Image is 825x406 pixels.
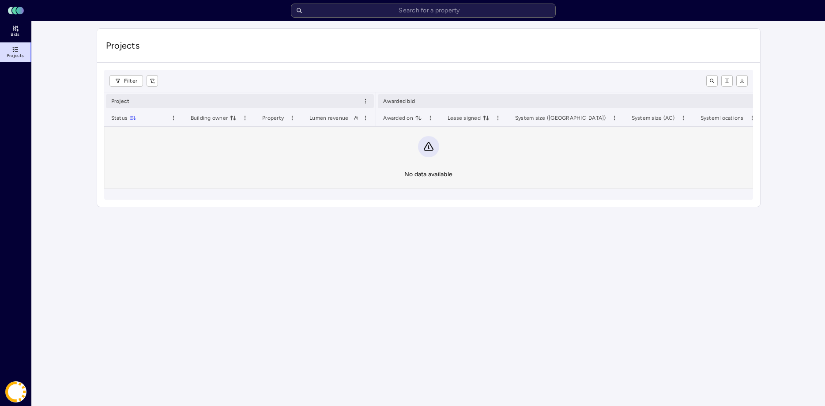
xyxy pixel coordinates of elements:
span: System size ([GEOGRAPHIC_DATA]) [515,114,606,122]
button: toggle sorting [482,114,490,121]
div: No data available [404,170,452,179]
input: Search for a property [291,4,556,18]
span: Projects [7,53,24,58]
img: Coast Energy [5,381,26,402]
span: Bids [11,32,19,37]
button: toggle sorting [415,114,422,121]
span: Awarded on [383,114,422,122]
span: Status [111,114,137,122]
span: System size (AC) [632,114,675,122]
span: Building owner [191,114,237,122]
button: show/hide columns [721,75,733,87]
span: Projects [106,39,751,52]
button: toggle sorting [230,114,237,121]
button: toggle sorting [129,114,136,121]
span: Awarded bid [383,97,415,106]
span: System locations [701,114,744,122]
button: toggle search [706,75,718,87]
span: Project [111,97,130,106]
span: Lease signed [448,114,490,122]
span: Property [262,114,284,122]
span: Lumen revenue [309,114,348,122]
button: Filter [109,75,143,87]
span: Filter [124,76,138,85]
